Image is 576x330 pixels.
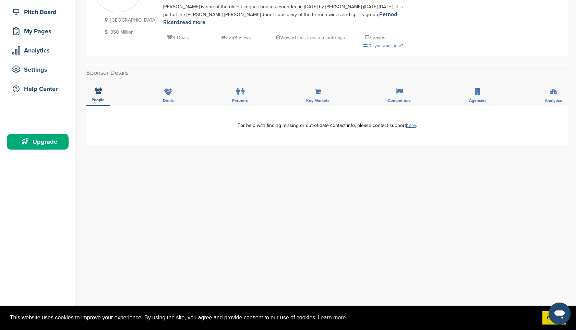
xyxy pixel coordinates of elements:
[363,43,403,48] a: Do you work here?
[102,16,156,24] p: [GEOGRAPHIC_DATA]
[542,311,566,325] a: dismiss cookie message
[10,313,537,323] span: This website uses cookies to improve your experience. By using the site, you agree and provide co...
[10,83,69,95] div: Help Center
[221,33,251,42] p: 3259 Views
[406,122,416,128] a: here
[7,4,69,20] a: Pitch Board
[102,28,156,36] p: 950 Million
[97,123,557,128] div: For help with finding missing or out-of-date contact info, please contact support .
[545,98,562,103] span: Analytics
[276,33,345,42] p: Viewed less than a minute ago
[10,135,69,148] div: Upgrade
[10,63,69,76] div: Settings
[7,23,69,39] a: My Pages
[469,98,487,103] span: Agencies
[7,134,69,150] a: Upgrade
[92,98,105,102] span: People
[7,62,69,78] a: Settings
[369,43,403,48] span: Do you work here?
[365,33,385,42] p: 7 Saves
[10,44,69,57] div: Analytics
[86,68,568,78] h2: Sponsor Details
[163,98,174,103] span: Deals
[10,6,69,18] div: Pitch Board
[163,3,403,26] div: [PERSON_NAME] is one of the oldest cognac houses. Founded in [DATE] by [PERSON_NAME] ([DATE]-[DAT...
[10,25,69,37] div: My Pages
[180,19,205,26] a: read more
[306,98,329,103] span: Key Markets
[167,33,189,42] p: 4 Deals
[549,303,571,325] iframe: Button to launch messaging window
[317,313,347,323] a: learn more about cookies
[388,98,411,103] span: Competitors
[7,43,69,58] a: Analytics
[232,98,248,103] span: Partners
[7,81,69,97] a: Help Center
